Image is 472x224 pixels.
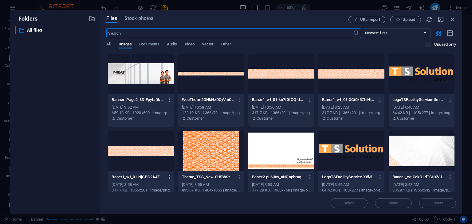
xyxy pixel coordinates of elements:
[392,182,451,187] div: [DATE] 3:43 AM
[15,26,16,34] div: ​
[112,105,170,110] div: [DATE] 9:52 AM
[182,110,240,116] div: 122.19 KB | 1366x78 | image/png
[182,174,235,180] p: Theme_TSS_New-0Hf8bSztTAus7rQDHSxKGQ.png
[88,15,95,22] i: Create new folder
[202,41,214,49] span: Vector
[116,116,134,121] p: Customer
[360,18,380,21] span: URL import
[438,16,444,23] i: Minimize
[252,182,310,187] div: [DATE] 3:53 AM
[403,18,415,21] span: Upload
[322,97,375,102] p: Baner1_wt_01-XGi0k5ZhiNlR8PcK-etftw.png
[449,16,456,23] i: Close
[426,16,433,23] i: Reload
[392,97,445,102] p: LogoTSFacilityService-tImi5HXaW-Wo30QHknwMIg.png
[112,110,170,116] div: 659.18 KB | 1920x600 | image/png
[112,182,170,187] div: [DATE] 3:58 AM
[112,97,164,102] p: Banner_Page2_3D-FpyfaDkXCc3jeLVPFy41ew.png
[182,187,240,193] div: 833.87 KB | 1484x1066 | image/png
[348,16,385,23] button: URL import
[434,42,456,47] p: Displays only files that are not in use on the website. Files added during this session can still...
[327,116,344,121] p: Customer
[252,110,310,116] div: 317.7 KB | 1366x201 | image/png
[322,174,375,180] p: LogoTSFacilityService-X8lJl7KMA-hYlu5sH6t2og.png
[390,16,421,23] button: Upload
[106,28,353,38] input: Search
[139,41,159,49] span: Documents
[322,187,380,193] div: 64.42 KB | 1105x277 | image/png
[392,110,451,116] div: 64.42 KB | 1105x277 | image/png
[257,116,274,121] p: Customer
[27,27,84,34] p: All files
[322,105,380,110] div: [DATE] 8:25 AM
[252,174,305,180] p: Baner2-pL6jInv_aNQnphraqPzmHw.png
[252,105,310,110] div: [DATE] 10:50 AM
[106,15,117,22] span: Files
[182,182,240,187] div: [DATE] 3:55 AM
[392,174,445,180] p: Baner1_wt-CokOLdTCHXVJ6Y3Me3O0mA.png
[106,41,111,49] span: All
[124,15,153,22] span: Stock photos
[397,116,414,121] p: Customer
[112,174,164,180] p: Baner1_wt_01-NjGBG2A4ZGCAdH6gBfh79Q.png
[182,105,240,110] div: [DATE] 10:58 AM
[185,41,195,49] span: Video
[392,105,451,110] div: [DATE] 6:40 AM
[167,41,177,49] span: Audio
[252,97,305,102] p: Baner1_wt_01-ku7f0fQQ-UApt4QrTErKLw.png
[182,97,235,102] p: WebThem-2OHkNzDCyVmCJ1Xkari1Wg.png
[322,110,380,116] div: 317.7 KB | 1366x201 | image/png
[187,116,204,121] p: Customer
[221,41,231,49] span: Other
[252,187,310,193] div: 177.29 KB | 1366x768 | image/png
[119,41,132,49] span: Images
[15,15,37,23] p: Folders
[322,182,380,187] div: [DATE] 3:44 AM
[392,187,451,193] div: 335.97 KB | 1366x632 | image/png
[112,187,170,193] div: 317.7 KB | 1366x201 | image/png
